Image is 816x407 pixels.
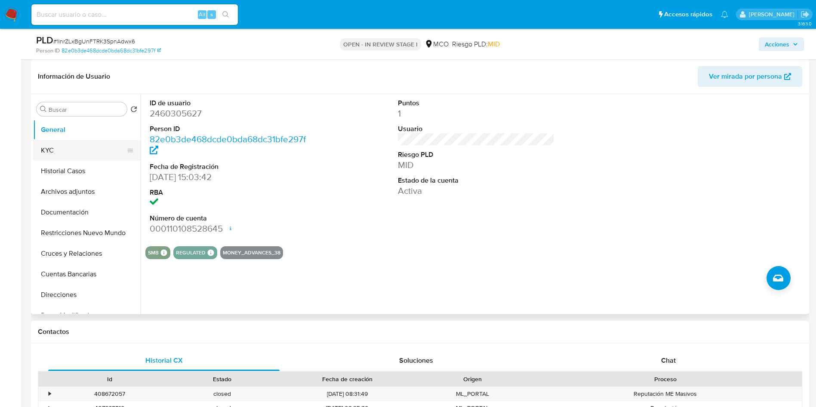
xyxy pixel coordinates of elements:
[150,188,307,197] dt: RBA
[765,37,789,51] span: Acciones
[398,185,555,197] dd: Activa
[285,375,410,383] div: Fecha de creación
[36,47,60,55] b: Person ID
[709,66,782,87] span: Ver mirada por persona
[150,162,307,171] dt: Fecha de Registración
[53,387,166,401] div: 408672057
[49,390,51,398] div: •
[53,37,135,46] span: # 1inrZLxBgUnFTRK3SpnAdwx6
[398,159,555,171] dd: MID
[340,38,421,50] p: OPEN - IN REVIEW STAGE I
[759,37,804,51] button: Acciones
[721,11,728,18] a: Notificaciones
[172,375,273,383] div: Estado
[452,40,500,49] span: Riesgo PLD:
[150,223,307,235] dd: 000110108528645
[210,10,213,18] span: s
[749,10,798,18] p: damian.rodriguez@mercadolibre.com
[398,107,555,119] dd: 1
[33,305,141,326] button: Datos Modificados
[150,133,306,157] a: 82e0b3de468dcde0bda68dc31bfe297f
[416,387,529,401] div: ML_PORTAL
[145,355,183,365] span: Historial CX
[33,202,141,223] button: Documentación
[150,107,307,119] dd: 2460305627
[166,387,279,401] div: closed
[33,285,141,305] button: Direcciones
[33,264,141,285] button: Cuentas Bancarias
[33,181,141,202] button: Archivos adjuntos
[661,355,676,365] span: Chat
[529,387,802,401] div: Reputación ME Masivos
[36,33,53,47] b: PLD
[49,106,123,113] input: Buscar
[38,327,802,336] h1: Contactos
[535,375,796,383] div: Proceso
[698,66,802,87] button: Ver mirada por persona
[798,20,812,27] span: 3.163.0
[59,375,160,383] div: Id
[62,47,161,55] a: 82e0b3de468dcde0bda68dc31bfe297f
[425,40,449,49] div: MCO
[664,10,712,19] span: Accesos rápidos
[488,39,500,49] span: MID
[130,106,137,115] button: Volver al orden por defecto
[801,10,810,19] a: Salir
[399,355,433,365] span: Soluciones
[398,176,555,185] dt: Estado de la cuenta
[150,98,307,108] dt: ID de usuario
[150,124,307,134] dt: Person ID
[33,161,141,181] button: Historial Casos
[40,106,47,113] button: Buscar
[38,72,110,81] h1: Información de Usuario
[217,9,234,21] button: search-icon
[33,140,134,161] button: KYC
[422,375,523,383] div: Origen
[150,214,307,223] dt: Número de cuenta
[398,150,555,159] dt: Riesgo PLD
[33,223,141,243] button: Restricciones Nuevo Mundo
[31,9,238,20] input: Buscar usuario o caso...
[150,171,307,183] dd: [DATE] 15:03:42
[279,387,416,401] div: [DATE] 08:31:49
[199,10,206,18] span: Alt
[398,124,555,134] dt: Usuario
[33,243,141,264] button: Cruces y Relaciones
[33,119,141,140] button: General
[398,98,555,108] dt: Puntos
